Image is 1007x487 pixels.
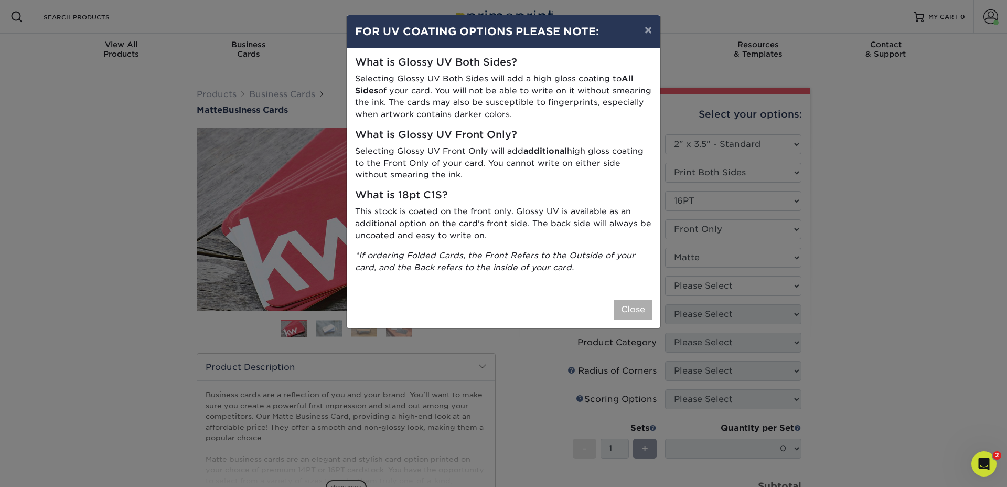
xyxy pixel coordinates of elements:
[355,73,634,96] strong: All Sides
[614,300,652,320] button: Close
[355,73,652,121] p: Selecting Glossy UV Both Sides will add a high gloss coating to of your card. You will not be abl...
[355,145,652,181] p: Selecting Glossy UV Front Only will add high gloss coating to the Front Only of your card. You ca...
[971,451,997,477] iframe: Intercom live chat
[355,24,652,39] h4: FOR UV COATING OPTIONS PLEASE NOTE:
[355,129,652,141] h5: What is Glossy UV Front Only?
[355,57,652,69] h5: What is Glossy UV Both Sides?
[636,15,660,45] button: ×
[523,146,567,156] strong: additional
[355,206,652,241] p: This stock is coated on the front only. Glossy UV is available as an additional option on the car...
[993,451,1001,460] span: 2
[355,189,652,202] h5: What is 18pt C1S?
[355,250,635,272] i: *If ordering Folded Cards, the Front Refers to the Outside of your card, and the Back refers to t...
